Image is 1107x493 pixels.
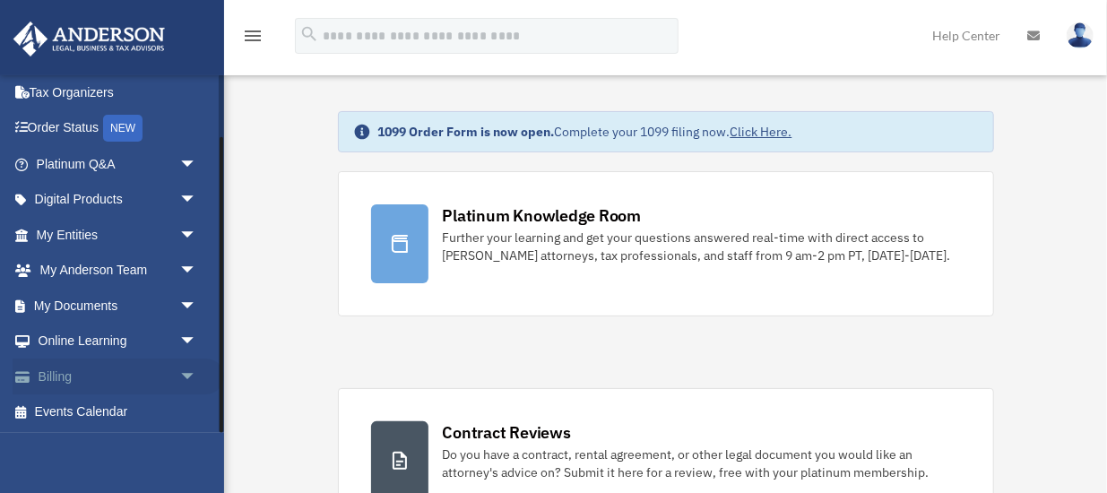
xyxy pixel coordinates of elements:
a: menu [242,31,264,47]
i: search [299,24,319,44]
span: arrow_drop_down [179,146,215,183]
div: Platinum Knowledge Room [443,204,642,227]
span: arrow_drop_down [179,359,215,395]
div: NEW [103,115,143,142]
a: My Entitiesarrow_drop_down [13,217,224,253]
span: arrow_drop_down [179,288,215,324]
a: Digital Productsarrow_drop_down [13,182,224,218]
a: Events Calendar [13,394,224,430]
div: Further your learning and get your questions answered real-time with direct access to [PERSON_NAM... [443,229,961,264]
a: Online Learningarrow_drop_down [13,324,224,359]
a: My Anderson Teamarrow_drop_down [13,253,224,289]
a: Click Here. [731,124,792,140]
span: arrow_drop_down [179,182,215,219]
div: Complete your 1099 filing now. [378,123,792,141]
strong: 1099 Order Form is now open. [378,124,555,140]
span: arrow_drop_down [179,253,215,290]
a: Platinum Knowledge Room Further your learning and get your questions answered real-time with dire... [338,171,994,316]
a: Platinum Q&Aarrow_drop_down [13,146,224,182]
img: Anderson Advisors Platinum Portal [8,22,170,56]
a: My Documentsarrow_drop_down [13,288,224,324]
div: Contract Reviews [443,421,571,444]
a: Order StatusNEW [13,110,224,147]
a: Tax Organizers [13,74,224,110]
i: menu [242,25,264,47]
img: User Pic [1067,22,1094,48]
a: Billingarrow_drop_down [13,359,224,394]
div: Do you have a contract, rental agreement, or other legal document you would like an attorney's ad... [443,445,961,481]
span: arrow_drop_down [179,217,215,254]
span: arrow_drop_down [179,324,215,360]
